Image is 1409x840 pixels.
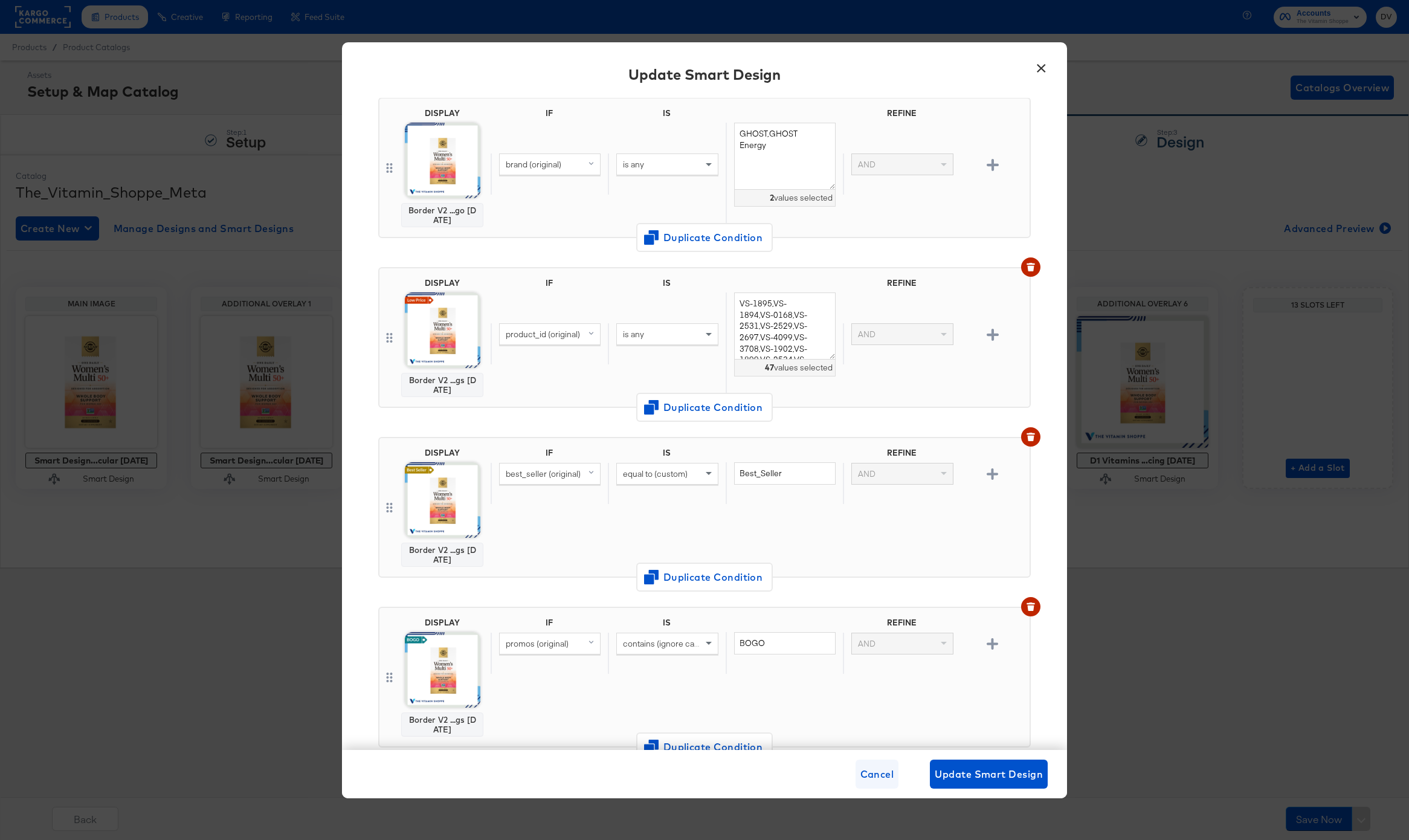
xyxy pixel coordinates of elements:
[506,159,561,170] span: brand (original)
[636,563,773,592] button: Duplicate Condition
[734,462,836,485] input: Enter value
[425,448,460,457] div: DISPLAY
[843,448,960,462] div: REFINE
[628,64,781,85] div: Update Smart Design
[646,738,763,755] span: Duplicate Condition
[407,545,478,564] div: Border V2 ...gs [DATE]
[623,329,644,340] span: is any
[491,448,608,462] div: IF
[425,278,460,288] div: DISPLAY
[858,468,875,479] span: AND
[646,229,763,246] span: Duplicate Condition
[623,159,644,170] span: is any
[734,190,836,207] div: values selected
[407,205,478,225] div: Border V2 ...go [DATE]
[623,468,688,479] span: equal to (custom)
[506,468,581,479] span: best_seller (original)
[843,278,960,292] div: REFINE
[405,123,480,198] img: hhucuELfsgxarOBxQUNUrA.jpg
[405,632,480,708] img: Tcfwr-i-tL6VmUyNXKJ_DQ.jpg
[608,448,725,462] div: IS
[858,329,875,340] span: AND
[646,399,763,416] span: Duplicate Condition
[636,223,773,252] button: Duplicate Condition
[843,618,960,632] div: REFINE
[734,360,836,376] div: values selected
[860,766,894,783] span: Cancel
[623,638,706,649] span: contains (ignore case)
[506,329,580,340] span: product_id (original)
[491,618,608,632] div: IF
[425,618,460,627] div: DISPLAY
[608,108,725,123] div: IS
[935,766,1043,783] span: Update Smart Design
[1030,54,1052,76] button: ×
[734,632,836,654] input: Enter value
[734,123,836,190] textarea: GHOST,GHOST Energy
[770,192,774,204] div: 2
[636,393,773,422] button: Duplicate Condition
[405,292,480,368] img: Mw_gNJD1JQQGvTXojQeG-Q.jpg
[608,278,725,292] div: IS
[930,760,1048,789] button: Update Smart Design
[765,362,774,373] div: 47
[491,108,608,123] div: IF
[646,569,763,586] span: Duplicate Condition
[407,375,478,395] div: Border V2 ...gs [DATE]
[858,638,875,649] span: AND
[636,732,773,761] button: Duplicate Condition
[506,638,569,649] span: promos (original)
[407,715,478,734] div: Border V2 ...gs [DATE]
[425,108,460,118] div: DISPLAY
[734,292,836,360] textarea: VS-1895,VS-1894,VS-0168,VS-2531,VS-2529,VS-2697,VS-4099,VS-3708,VS-1902,VS-1899,VS-2534,VS-2530,V...
[608,618,725,632] div: IS
[405,462,480,538] img: 9mnJmq6xRXKbITcUqCckhg.jpg
[491,278,608,292] div: IF
[858,159,875,170] span: AND
[856,760,899,789] button: Cancel
[843,108,960,123] div: REFINE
